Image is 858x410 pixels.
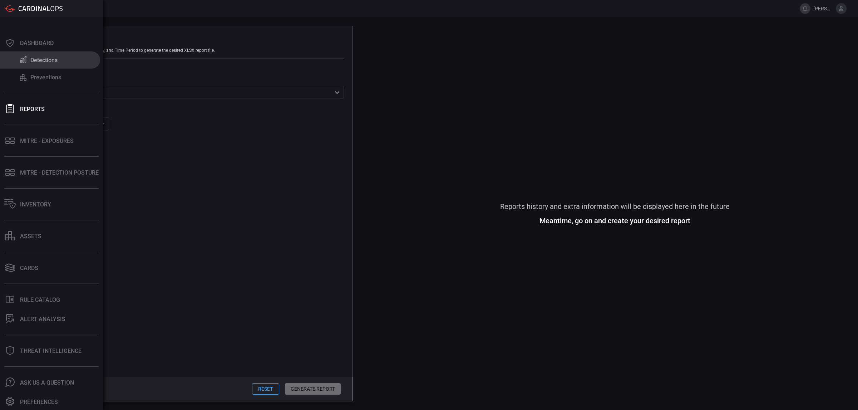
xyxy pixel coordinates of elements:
[20,137,74,144] div: MITRE - Exposures
[20,169,99,176] div: MITRE - Detection Posture
[20,316,65,322] div: ALERT ANALYSIS
[20,399,58,405] div: Preferences
[38,48,344,53] div: Select Report type, Report Category, and Time Period to generate the desired XLSX report file.
[20,347,82,354] div: Threat Intelligence
[20,40,54,46] div: Dashboard
[30,74,61,81] div: Preventions
[38,76,344,82] div: Report Type
[20,379,74,386] div: Ask Us A Question
[20,106,45,112] div: Reports
[20,201,51,208] div: Inventory
[500,204,730,209] div: Reports history and extra information will be displayed here in the future
[38,35,344,42] div: Generate Report
[813,6,833,11] span: [PERSON_NAME][EMAIL_ADDRESS][PERSON_NAME][DOMAIN_NAME]
[539,218,690,224] div: Meantime, go on and create your desired report
[252,383,279,395] button: Reset
[30,57,58,64] div: Detections
[20,296,60,303] div: Rule Catalog
[20,233,41,240] div: assets
[20,265,38,271] div: Cards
